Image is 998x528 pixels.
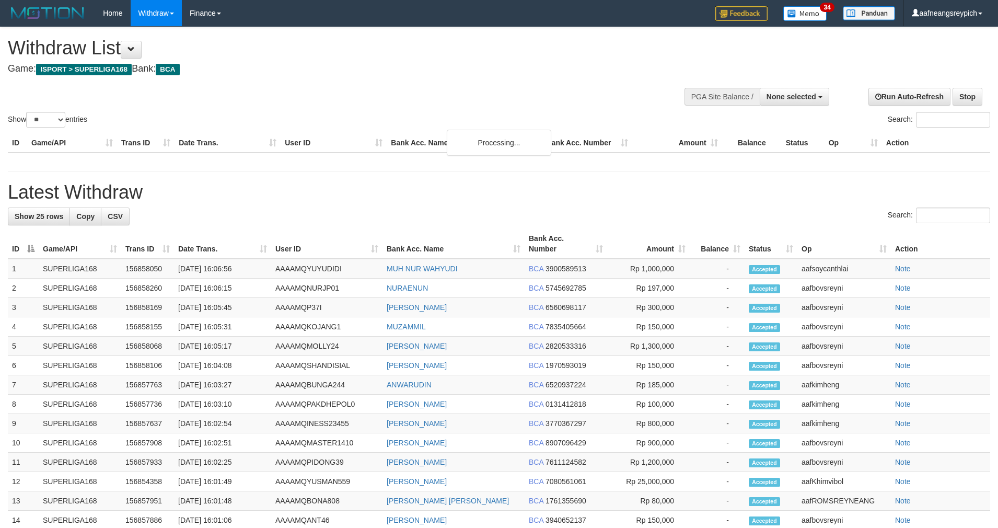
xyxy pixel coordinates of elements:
[529,419,543,428] span: BCA
[174,317,271,337] td: [DATE] 16:05:31
[529,497,543,505] span: BCA
[607,229,690,259] th: Amount: activate to sort column ascending
[529,284,543,292] span: BCA
[8,259,39,279] td: 1
[797,317,891,337] td: aafbovsreyni
[281,133,387,153] th: User ID
[108,212,123,221] span: CSV
[690,375,745,395] td: -
[271,491,382,511] td: AAAAMQBONA808
[121,279,174,298] td: 156858260
[749,342,780,351] span: Accepted
[15,212,63,221] span: Show 25 rows
[749,284,780,293] span: Accepted
[8,491,39,511] td: 13
[690,279,745,298] td: -
[271,229,382,259] th: User ID: activate to sort column ascending
[121,356,174,375] td: 156858106
[174,375,271,395] td: [DATE] 16:03:27
[8,472,39,491] td: 12
[174,433,271,453] td: [DATE] 16:02:51
[39,298,121,317] td: SUPERLIGA168
[8,5,87,21] img: MOTION_logo.png
[529,323,543,331] span: BCA
[271,298,382,317] td: AAAAMQP37I
[797,414,891,433] td: aafkimheng
[271,453,382,472] td: AAAAMQPIDONG39
[895,477,911,486] a: Note
[175,133,281,153] th: Date Trans.
[868,88,950,106] a: Run Auto-Refresh
[39,491,121,511] td: SUPERLIGA168
[749,420,780,429] span: Accepted
[101,208,130,225] a: CSV
[121,259,174,279] td: 156858050
[895,516,911,524] a: Note
[895,265,911,273] a: Note
[607,259,690,279] td: Rp 1,000,000
[690,229,745,259] th: Balance: activate to sort column ascending
[529,342,543,350] span: BCA
[39,259,121,279] td: SUPERLIGA168
[529,361,543,370] span: BCA
[39,337,121,356] td: SUPERLIGA168
[895,458,911,466] a: Note
[174,298,271,317] td: [DATE] 16:05:45
[8,395,39,414] td: 8
[39,453,121,472] td: SUPERLIGA168
[749,265,780,274] span: Accepted
[121,395,174,414] td: 156857736
[121,337,174,356] td: 156858068
[722,133,782,153] th: Balance
[39,229,121,259] th: Game/API: activate to sort column ascending
[121,298,174,317] td: 156858169
[895,323,911,331] a: Note
[174,472,271,491] td: [DATE] 16:01:49
[8,317,39,337] td: 4
[797,491,891,511] td: aafROMSREYNEANG
[607,317,690,337] td: Rp 150,000
[121,229,174,259] th: Trans ID: activate to sort column ascending
[26,112,65,128] select: Showentries
[895,284,911,292] a: Note
[387,303,447,312] a: [PERSON_NAME]
[69,208,101,225] a: Copy
[8,208,70,225] a: Show 25 rows
[174,491,271,511] td: [DATE] 16:01:48
[546,265,586,273] span: Copy 3900589513 to clipboard
[529,439,543,447] span: BCA
[797,279,891,298] td: aafbovsreyni
[690,472,745,491] td: -
[8,453,39,472] td: 11
[546,497,586,505] span: Copy 1761355690 to clipboard
[767,93,816,101] span: None selected
[121,414,174,433] td: 156857637
[271,259,382,279] td: AAAAMQYUYUDIDI
[387,400,447,408] a: [PERSON_NAME]
[546,303,586,312] span: Copy 6560698117 to clipboard
[529,516,543,524] span: BCA
[888,208,990,223] label: Search:
[546,342,586,350] span: Copy 2820533316 to clipboard
[174,395,271,414] td: [DATE] 16:03:10
[607,298,690,317] td: Rp 300,000
[546,477,586,486] span: Copy 7080561061 to clipboard
[39,279,121,298] td: SUPERLIGA168
[749,323,780,332] span: Accepted
[8,298,39,317] td: 3
[797,356,891,375] td: aafbovsreyni
[749,516,780,525] span: Accepted
[690,491,745,511] td: -
[8,38,655,59] h1: Withdraw List
[546,439,586,447] span: Copy 8907096429 to clipboard
[525,229,607,259] th: Bank Acc. Number: activate to sort column ascending
[39,414,121,433] td: SUPERLIGA168
[745,229,797,259] th: Status: activate to sort column ascending
[387,361,447,370] a: [PERSON_NAME]
[529,477,543,486] span: BCA
[888,112,990,128] label: Search:
[546,381,586,389] span: Copy 6520937224 to clipboard
[797,375,891,395] td: aafkimheng
[387,477,447,486] a: [PERSON_NAME]
[8,182,990,203] h1: Latest Withdraw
